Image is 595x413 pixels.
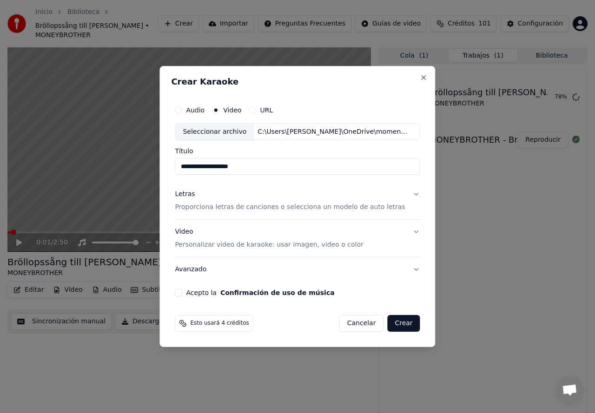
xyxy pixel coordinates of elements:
div: Seleccionar archivo [175,124,254,140]
button: LetrasProporciona letras de canciones o selecciona un modelo de auto letras [175,183,420,220]
span: Esto usará 4 créditos [190,320,249,327]
button: Crear [387,315,420,332]
label: Título [175,148,420,155]
label: URL [260,107,273,113]
div: Video [175,228,363,250]
h2: Crear Karaoke [171,78,423,86]
div: Letras [175,190,195,199]
button: Cancelar [339,315,384,332]
label: Video [223,107,241,113]
p: Proporciona letras de canciones o selecciona un modelo de auto letras [175,203,405,212]
label: Acepto la [186,289,334,296]
button: VideoPersonalizar video de karaoke: usar imagen, video o color [175,220,420,257]
div: C:\Users\[PERSON_NAME]\OneDrive\momentanios\Skrivbord\pedidas\[PERSON_NAME].mp4 [254,127,412,137]
button: Avanzado [175,257,420,282]
label: Audio [186,107,205,113]
p: Personalizar video de karaoke: usar imagen, video o color [175,240,363,249]
button: Acepto la [220,289,335,296]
